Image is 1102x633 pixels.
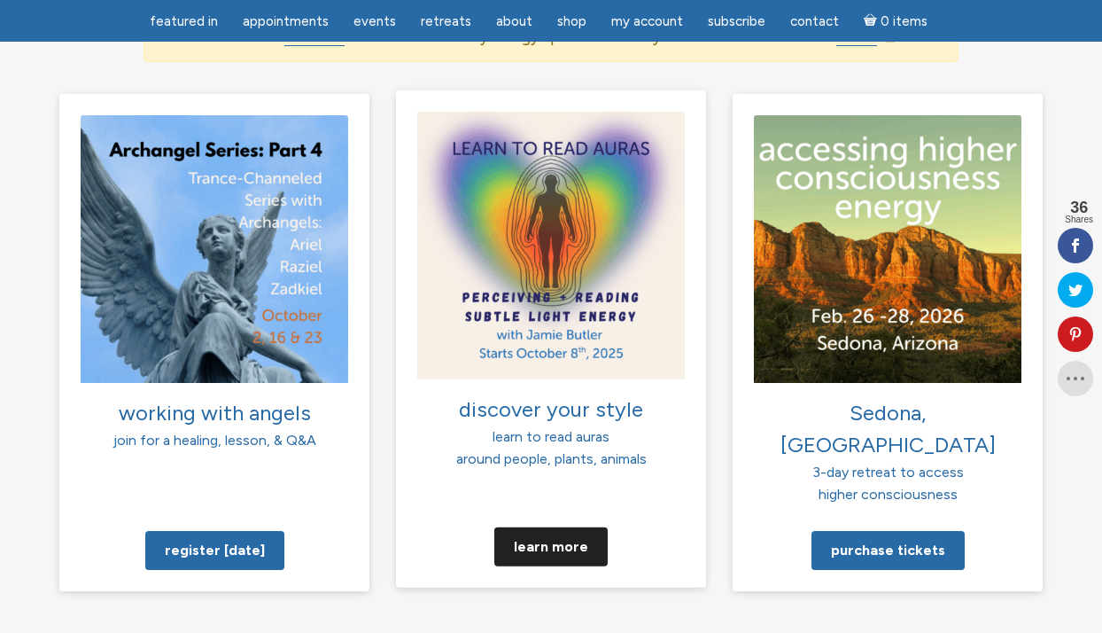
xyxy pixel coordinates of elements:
[421,13,471,29] span: Retreats
[113,432,316,449] span: join for a healing, lesson, & Q&A
[119,400,311,426] span: working with angels
[459,395,643,421] span: discover your style
[790,13,839,29] span: Contact
[881,15,927,28] span: 0 items
[343,4,407,39] a: Events
[150,13,218,29] span: featured in
[819,486,958,503] span: higher consciousness
[780,400,996,457] span: Sedona, [GEOGRAPHIC_DATA]
[139,4,229,39] a: featured in
[853,3,938,39] a: Cart0 items
[496,13,532,29] span: About
[708,13,765,29] span: Subscribe
[494,527,608,566] a: Learn more
[547,4,597,39] a: Shop
[557,13,586,29] span: Shop
[232,4,339,39] a: Appointments
[243,13,329,29] span: Appointments
[485,4,543,39] a: About
[353,13,396,29] span: Events
[410,4,482,39] a: Retreats
[601,4,694,39] a: My Account
[1065,215,1093,224] span: Shares
[456,450,647,467] span: around people, plants, animals
[780,4,850,39] a: Contact
[493,427,609,444] span: learn to read auras
[697,4,776,39] a: Subscribe
[864,13,881,29] i: Cart
[145,531,284,570] a: Register [DATE]
[811,531,965,570] a: Purchase tickets
[611,13,683,29] span: My Account
[1065,199,1093,215] span: 36
[812,464,964,481] span: 3-day retreat to access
